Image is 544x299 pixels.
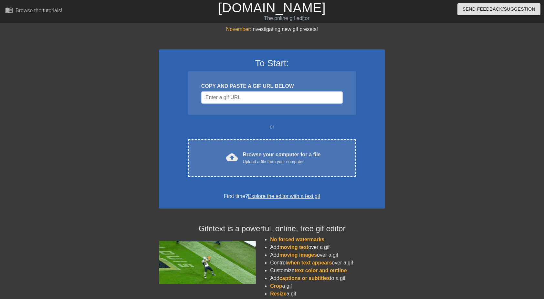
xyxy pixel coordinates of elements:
h3: To Start: [167,58,377,69]
li: a gif [270,282,385,290]
div: First time? [167,192,377,200]
div: Upload a file from your computer [243,159,321,165]
div: The online gif editor [184,15,389,22]
button: Send Feedback/Suggestion [457,3,540,15]
span: captions or subtitles [279,275,330,281]
li: Customize [270,267,385,274]
h4: Gifntext is a powerful, online, free gif editor [159,224,385,233]
div: Browse the tutorials! [16,8,62,13]
span: Send Feedback/Suggestion [463,5,535,13]
span: Crop [270,283,282,289]
span: when text appears [287,260,332,265]
a: Browse the tutorials! [5,6,62,16]
div: Browse your computer for a file [243,151,321,165]
input: Username [201,91,343,104]
span: cloud_upload [226,151,238,163]
span: text color and outline [295,268,347,273]
span: No forced watermarks [270,237,324,242]
div: Investigating new gif presets! [159,26,385,33]
span: moving images [279,252,317,258]
a: Explore the editor with a test gif [248,193,320,199]
span: menu_book [5,6,13,14]
li: Control over a gif [270,259,385,267]
span: November: [226,26,251,32]
span: moving text [279,244,309,250]
div: or [176,123,368,131]
li: a gif [270,290,385,298]
li: Add over a gif [270,243,385,251]
span: Resize [270,291,287,296]
li: Add over a gif [270,251,385,259]
div: COPY AND PASTE A GIF URL BELOW [201,82,343,90]
a: [DOMAIN_NAME] [218,1,326,15]
li: Add to a gif [270,274,385,282]
img: football_small.gif [159,241,256,284]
